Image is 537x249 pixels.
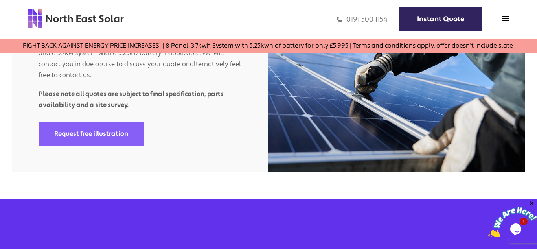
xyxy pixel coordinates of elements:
img: north east solar logo [28,8,124,29]
img: menu icon [502,15,509,22]
p: Our quote is based on your responses to the instant quote form and a 3.7kw system with a 5.25kw b... [39,29,241,81]
a: Request free illustration [39,122,144,146]
a: Instant Quote [399,7,482,31]
iframe: chat widget [488,200,537,237]
a: 0191 500 1154 [337,15,388,24]
strong: Please note all quotes are subject to final specification, parts availability and a site survey. [39,90,224,109]
img: phone icon [337,15,342,24]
